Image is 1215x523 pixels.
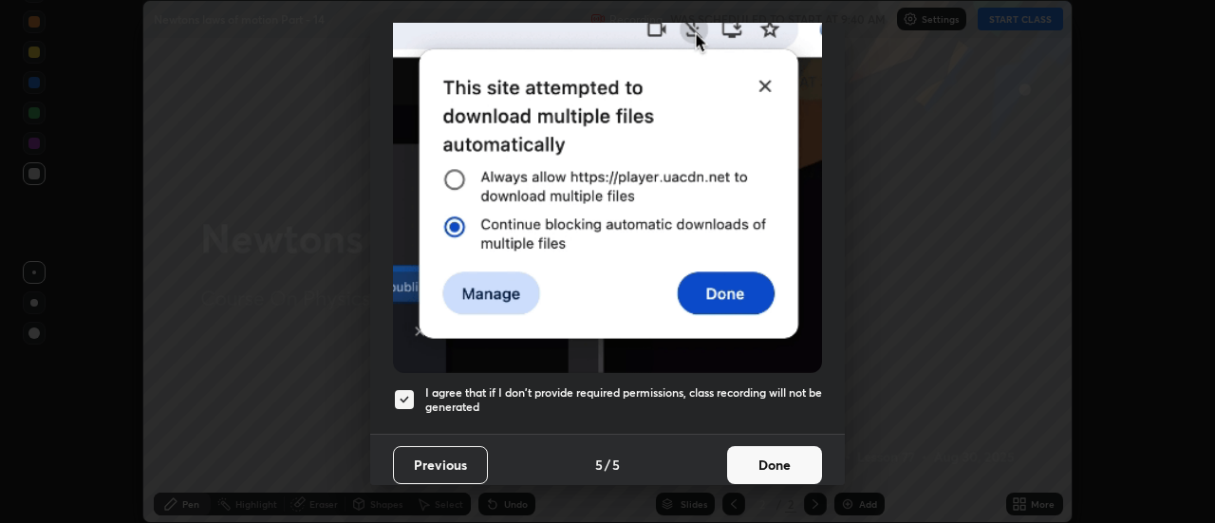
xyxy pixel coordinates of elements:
h4: 5 [595,455,603,475]
button: Previous [393,446,488,484]
button: Done [727,446,822,484]
h5: I agree that if I don't provide required permissions, class recording will not be generated [425,385,822,415]
h4: 5 [612,455,620,475]
h4: / [605,455,610,475]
